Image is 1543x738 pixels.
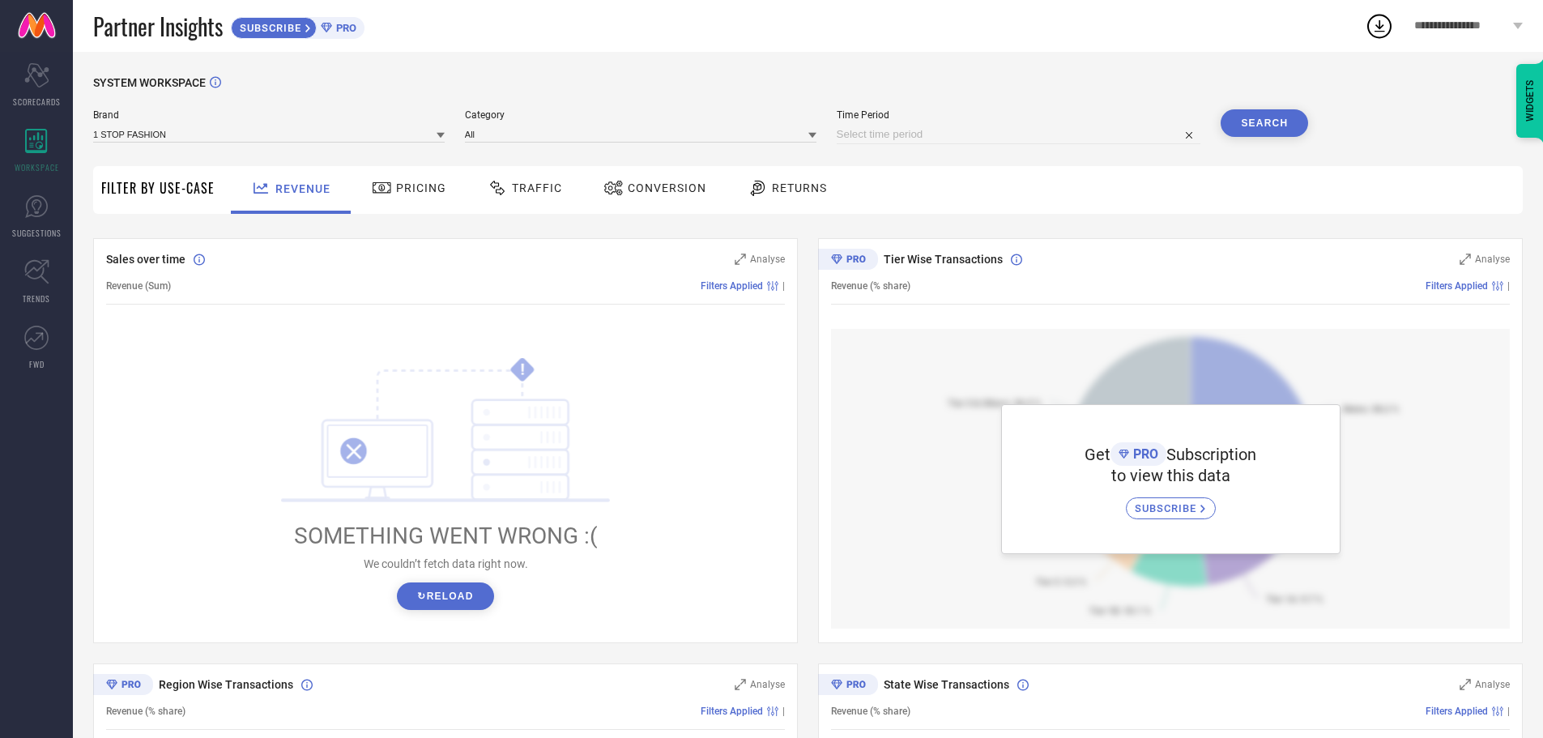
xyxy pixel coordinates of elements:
span: Filters Applied [701,706,763,717]
span: FWD [29,358,45,370]
span: Region Wise Transactions [159,678,293,691]
span: | [782,280,785,292]
span: SOMETHING WENT WRONG :( [294,523,598,549]
span: | [1507,280,1510,292]
span: Get [1085,445,1110,464]
span: SCORECARDS [13,96,61,108]
span: Revenue (Sum) [106,280,171,292]
span: Conversion [628,181,706,194]
tspan: ! [521,360,525,379]
svg: Zoom [1460,254,1471,265]
span: TRENDS [23,292,50,305]
span: SUBSCRIBE [232,22,305,34]
span: PRO [1129,446,1158,462]
span: We couldn’t fetch data right now. [364,557,528,570]
span: Filters Applied [1426,280,1488,292]
span: Returns [772,181,827,194]
div: Premium [93,674,153,698]
span: | [782,706,785,717]
span: Partner Insights [93,10,223,43]
svg: Zoom [735,679,746,690]
span: SUBSCRIBE [1135,502,1200,514]
span: Traffic [512,181,562,194]
input: Select time period [837,125,1201,144]
span: | [1507,706,1510,717]
span: State Wise Transactions [884,678,1009,691]
span: Revenue (% share) [831,706,910,717]
button: ↻Reload [397,582,493,610]
span: Analyse [1475,679,1510,690]
span: Tier Wise Transactions [884,253,1003,266]
span: Revenue [275,182,330,195]
a: SUBSCRIBEPRO [231,13,364,39]
span: Brand [93,109,445,121]
span: Filters Applied [701,280,763,292]
a: SUBSCRIBE [1126,485,1216,519]
div: Premium [818,249,878,273]
span: Analyse [1475,254,1510,265]
span: Filters Applied [1426,706,1488,717]
span: Category [465,109,816,121]
span: SYSTEM WORKSPACE [93,76,206,89]
span: WORKSPACE [15,161,59,173]
span: Sales over time [106,253,185,266]
span: PRO [332,22,356,34]
svg: Zoom [1460,679,1471,690]
span: Time Period [837,109,1201,121]
button: Search [1221,109,1308,137]
span: to view this data [1111,466,1230,485]
span: Subscription [1166,445,1256,464]
span: Analyse [750,679,785,690]
div: Open download list [1365,11,1394,41]
span: SUGGESTIONS [12,227,62,239]
span: Filter By Use-Case [101,178,215,198]
div: Premium [818,674,878,698]
svg: Zoom [735,254,746,265]
span: Analyse [750,254,785,265]
span: Pricing [396,181,446,194]
span: Revenue (% share) [106,706,185,717]
span: Revenue (% share) [831,280,910,292]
